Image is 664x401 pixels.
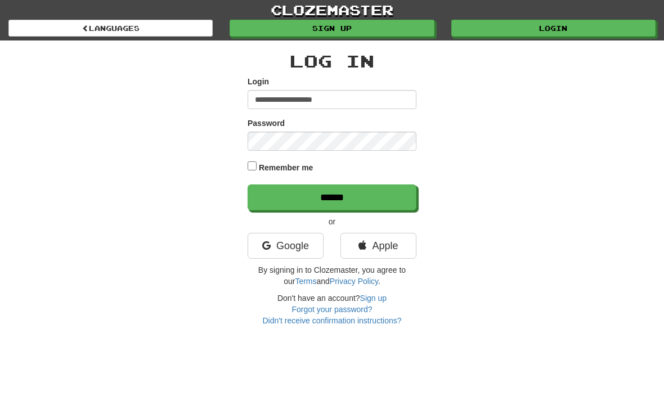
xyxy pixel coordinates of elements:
p: or [248,216,416,227]
label: Login [248,76,269,87]
label: Password [248,118,285,129]
h2: Log In [248,52,416,70]
a: Google [248,233,324,259]
label: Remember me [259,162,313,173]
a: Sign up [230,20,434,37]
a: Terms [295,277,316,286]
a: Privacy Policy [330,277,378,286]
a: Didn't receive confirmation instructions? [262,316,401,325]
div: Don't have an account? [248,292,416,326]
a: Login [451,20,656,37]
p: By signing in to Clozemaster, you agree to our and . [248,264,416,287]
a: Apple [340,233,416,259]
a: Forgot your password? [291,305,372,314]
a: Sign up [360,294,387,303]
a: Languages [8,20,213,37]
